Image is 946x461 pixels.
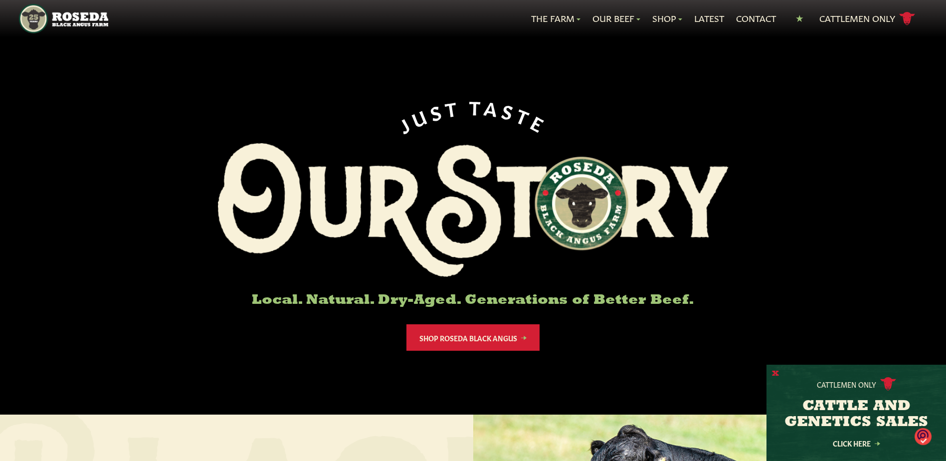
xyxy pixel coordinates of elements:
img: Roseda Black Aangus Farm [218,143,729,277]
span: T [444,96,462,118]
a: Shop [652,12,682,25]
div: JUST TASTE [394,96,553,135]
button: X [772,369,779,379]
a: Contact [736,12,776,25]
span: S [500,99,520,122]
span: T [514,104,536,128]
p: Cattlemen Only [817,379,876,389]
h6: Local. Natural. Dry-Aged. Generations of Better Beef. [218,293,729,308]
img: https://roseda.com/wp-content/uploads/2021/05/roseda-25-header.png [19,4,108,33]
img: o1IwAAAABJRU5ErkJggg== [915,428,932,446]
a: The Farm [531,12,580,25]
span: E [529,111,552,135]
a: Latest [694,12,724,25]
a: Our Beef [592,12,640,25]
span: A [483,96,503,118]
span: J [394,111,415,135]
span: T [469,96,485,116]
a: Shop Roseda Black Angus [406,324,540,351]
a: Cattlemen Only [819,10,915,27]
span: S [427,99,447,122]
h3: CATTLE AND GENETICS SALES [779,399,934,431]
a: Click Here [811,440,901,447]
span: U [408,103,432,129]
img: cattle-icon.svg [880,377,896,391]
